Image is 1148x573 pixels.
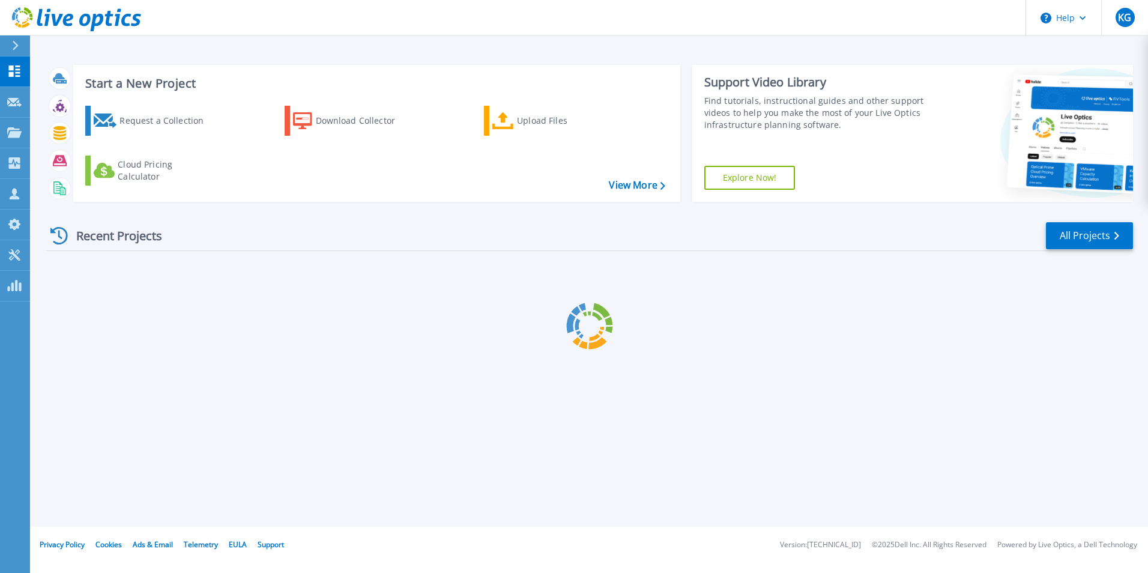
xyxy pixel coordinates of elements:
a: Telemetry [184,539,218,550]
span: KG [1118,13,1131,22]
a: Explore Now! [704,166,796,190]
div: Recent Projects [46,221,178,250]
div: Find tutorials, instructional guides and other support videos to help you make the most of your L... [704,95,929,131]
a: All Projects [1046,222,1133,249]
div: Cloud Pricing Calculator [118,159,214,183]
a: Download Collector [285,106,418,136]
a: Privacy Policy [40,539,85,550]
li: Version: [TECHNICAL_ID] [780,541,861,549]
a: Request a Collection [85,106,219,136]
div: Download Collector [316,109,412,133]
div: Upload Files [517,109,613,133]
a: Upload Files [484,106,618,136]
li: Powered by Live Optics, a Dell Technology [997,541,1137,549]
a: Ads & Email [133,539,173,550]
a: Cloud Pricing Calculator [85,156,219,186]
a: View More [609,180,665,191]
div: Support Video Library [704,74,929,90]
a: Support [258,539,284,550]
h3: Start a New Project [85,77,665,90]
a: Cookies [95,539,122,550]
li: © 2025 Dell Inc. All Rights Reserved [872,541,986,549]
div: Request a Collection [119,109,216,133]
a: EULA [229,539,247,550]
